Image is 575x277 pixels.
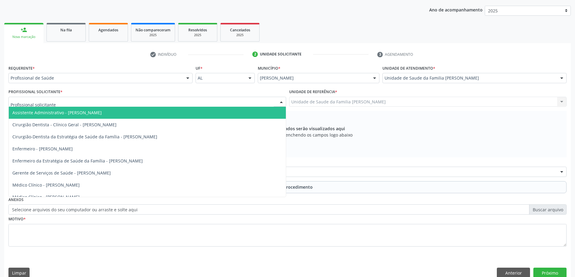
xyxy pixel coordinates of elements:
span: Cirurgião-Dentista da Estratégia de Saúde da Família - [PERSON_NAME] [12,134,157,140]
span: Adicionar Procedimento [263,184,313,190]
span: Não compareceram [136,27,171,33]
span: Médico Clínico - [PERSON_NAME] [12,194,80,200]
label: Município [258,64,280,73]
span: Assistente Administrativo - [PERSON_NAME] [12,110,102,115]
span: Na fila [60,27,72,33]
span: Cirurgião Dentista - Clínico Geral - [PERSON_NAME] [12,122,117,127]
span: Gerente de Serviços de Saúde - [PERSON_NAME] [12,170,111,176]
span: Os procedimentos adicionados serão visualizados aqui [230,125,345,132]
span: Adicione os procedimentos preenchendo os campos logo abaixo [222,132,353,138]
span: Profissional de Saúde [11,75,180,81]
div: Nova marcação [8,35,39,39]
label: UF [196,64,203,73]
span: Agendados [98,27,118,33]
div: Unidade solicitante [260,52,302,57]
label: Unidade de referência [289,87,337,97]
span: AL [198,75,243,81]
label: Motivo [8,215,26,224]
div: 2025 [136,33,171,37]
span: [PERSON_NAME] [260,75,367,81]
label: Requerente [8,64,35,73]
label: Unidade de atendimento [382,64,435,73]
span: Médico Clínico - [PERSON_NAME] [12,182,80,188]
label: Profissional Solicitante [8,87,62,97]
div: 2 [252,52,258,57]
span: Cancelados [230,27,250,33]
input: Profissional solicitante [11,99,274,111]
button: Adicionar Procedimento [8,181,567,193]
span: Enfermeiro da Estratégia de Saúde da Família - [PERSON_NAME] [12,158,143,164]
div: 2025 [225,33,255,37]
label: Anexos [8,195,24,205]
span: Unidade de Saude da Familia [PERSON_NAME] [385,75,554,81]
p: Ano de acompanhamento [429,6,483,13]
span: Enfermeiro - [PERSON_NAME] [12,146,73,152]
div: 2025 [183,33,213,37]
span: Resolvidos [188,27,207,33]
div: person_add [21,27,27,33]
